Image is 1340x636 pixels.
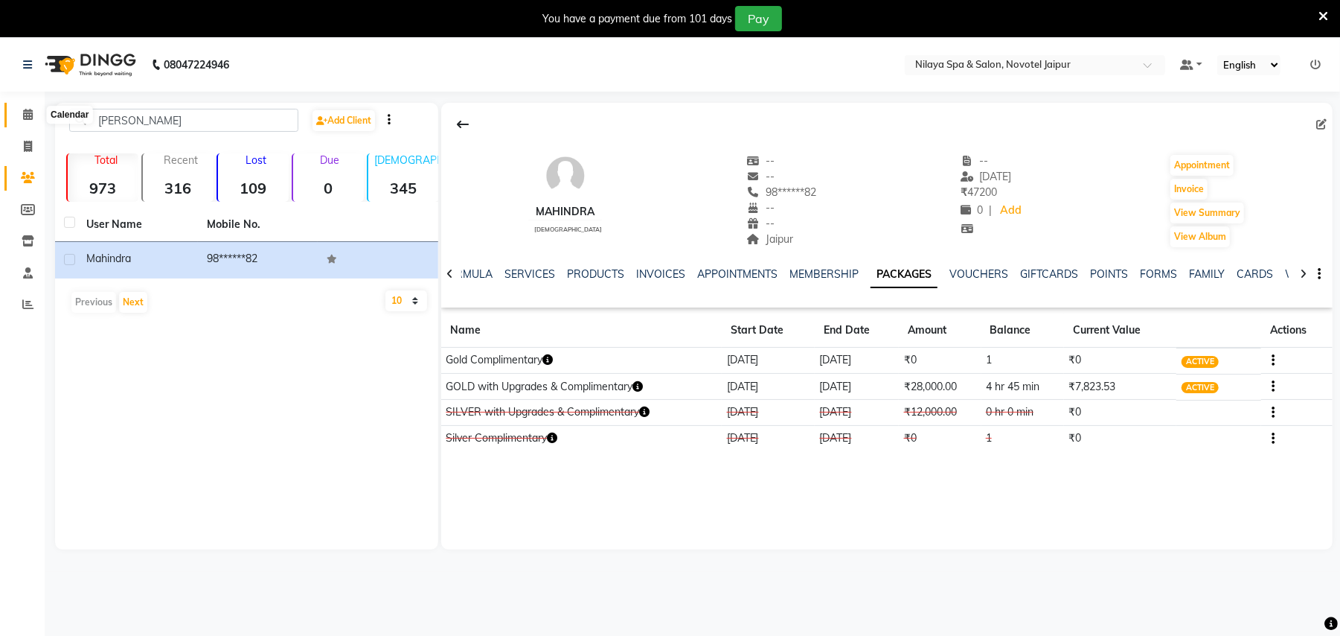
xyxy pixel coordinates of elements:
td: [DATE] [815,400,899,426]
div: Back to Client [447,110,478,139]
button: Pay [735,6,782,31]
td: [DATE] [815,374,899,400]
th: Start Date [722,314,815,348]
button: Invoice [1170,179,1208,200]
td: ₹0 [899,425,981,451]
th: End Date [815,314,899,348]
th: Amount [899,314,981,348]
a: Add [998,200,1024,221]
span: -- [746,217,775,230]
th: Name [441,314,722,348]
th: Balance [981,314,1065,348]
td: 4 hr 45 min [981,374,1065,400]
strong: 109 [218,179,289,197]
td: Gold Complimentary [441,348,722,374]
strong: 0 [293,179,364,197]
strong: 973 [68,179,138,197]
a: FAMILY [1189,267,1225,281]
button: Appointment [1170,155,1234,176]
p: Recent [149,153,214,167]
td: [DATE] [722,425,815,451]
span: | [989,203,992,218]
span: Jaipur [746,232,793,246]
td: ₹0 [1064,425,1176,451]
td: [DATE] [722,400,815,426]
img: logo [38,44,140,86]
a: CARDS [1237,267,1273,281]
img: avatar [543,153,588,198]
div: You have a payment due from 101 days [542,11,732,27]
span: ACTIVE [1182,356,1219,368]
span: [DEMOGRAPHIC_DATA] [534,226,602,233]
p: [DEMOGRAPHIC_DATA] [374,153,439,167]
a: SERVICES [504,267,555,281]
td: [DATE] [722,348,815,374]
strong: 345 [368,179,439,197]
a: MEMBERSHIP [789,267,859,281]
th: Current Value [1064,314,1176,348]
b: 08047224946 [164,44,229,86]
span: -- [961,154,989,168]
a: APPOINTMENTS [697,267,778,281]
td: ₹0 [899,348,981,374]
td: SILVER with Upgrades & Complimentary [441,400,722,426]
a: WALLET [1285,267,1327,281]
strong: 316 [143,179,214,197]
td: Silver Complimentary [441,425,722,451]
input: Search by Name/Mobile/Email/Code [69,109,298,132]
a: PACKAGES [871,261,937,288]
a: POINTS [1090,267,1128,281]
span: CONSUMED [1182,407,1237,419]
span: -- [746,201,775,214]
td: ₹0 [1064,348,1176,374]
span: ACTIVE [1182,382,1219,394]
th: User Name [77,208,198,242]
a: PRODUCTS [567,267,624,281]
a: VOUCHERS [949,267,1008,281]
p: Total [74,153,138,167]
a: INVOICES [636,267,685,281]
td: ₹28,000.00 [899,374,981,400]
td: [DATE] [815,425,899,451]
td: ₹12,000.00 [899,400,981,426]
a: Add Client [312,110,375,131]
td: 1 [981,425,1065,451]
td: ₹7,823.53 [1064,374,1176,400]
a: FORMS [1140,267,1177,281]
p: Due [296,153,364,167]
span: -- [746,154,775,168]
td: [DATE] [815,348,899,374]
span: ₹ [961,185,967,199]
button: Next [119,292,147,313]
td: [DATE] [722,374,815,400]
span: [DATE] [961,170,1012,183]
td: 0 hr 0 min [981,400,1065,426]
a: GIFTCARDS [1020,267,1078,281]
th: Mobile No. [198,208,318,242]
span: Mahindra [86,252,131,265]
div: Calendar [47,106,92,124]
td: ₹0 [1064,400,1176,426]
td: GOLD with Upgrades & Complimentary [441,374,722,400]
span: 0 [961,203,983,217]
th: Actions [1261,314,1333,348]
span: 47200 [961,185,997,199]
div: Mahindra [528,204,602,220]
td: 1 [981,348,1065,374]
p: Lost [224,153,289,167]
a: FORMULA [441,267,493,281]
button: View Summary [1170,203,1244,223]
button: View Album [1170,226,1230,247]
span: CONSUMED [1182,433,1237,445]
span: -- [746,170,775,183]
